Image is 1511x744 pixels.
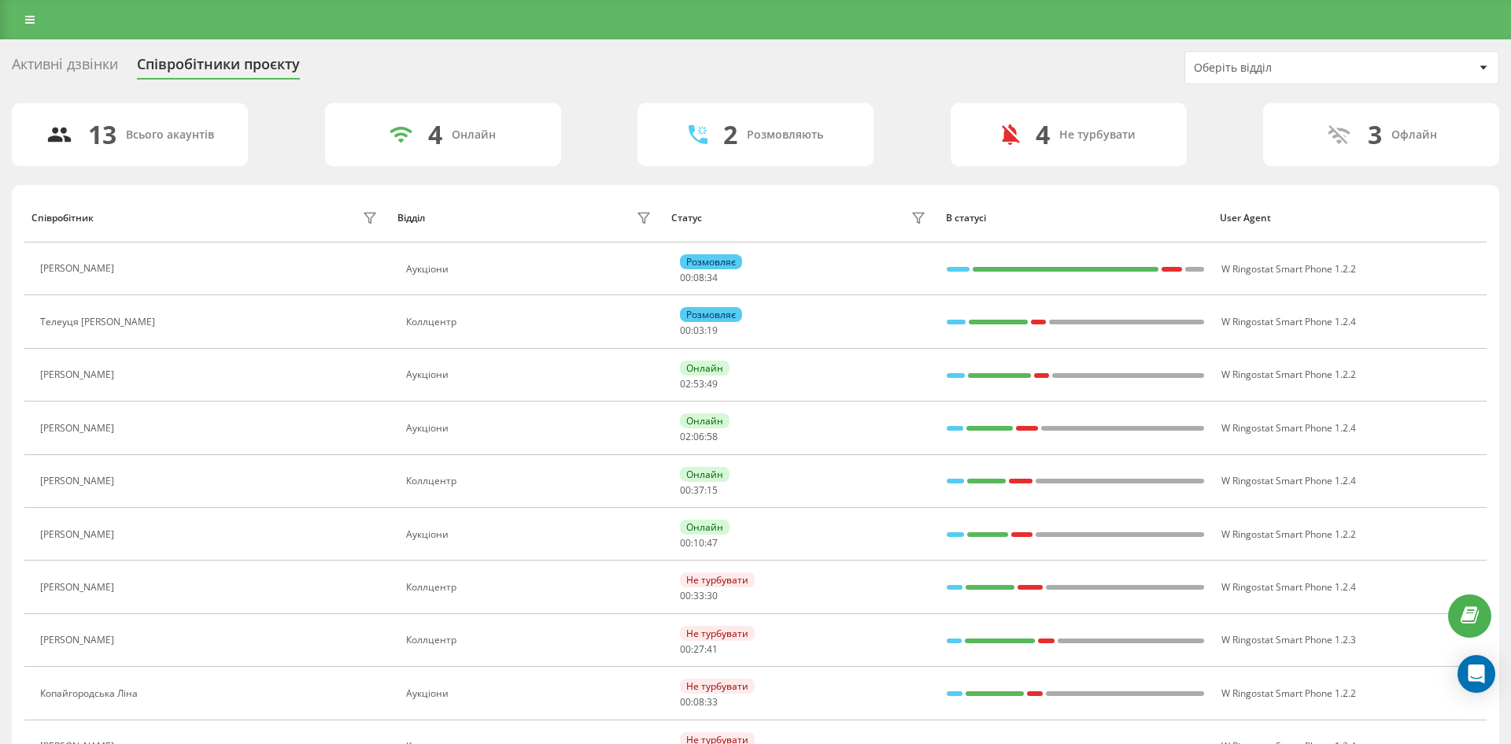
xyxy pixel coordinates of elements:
div: : : [680,431,718,442]
div: 4 [428,120,442,150]
div: : : [680,538,718,549]
span: 41 [707,642,718,656]
div: Телеуця [PERSON_NAME] [40,316,159,328]
span: 02 [680,430,691,443]
div: : : [680,379,718,390]
span: W Ringostat Smart Phone 1.2.2 [1221,262,1356,276]
div: Копайгородська Ліна [40,688,142,699]
div: : : [680,485,718,496]
div: 4 [1036,120,1050,150]
span: 33 [707,695,718,709]
div: Онлайн [680,467,730,482]
span: 49 [707,377,718,391]
div: Онлайн [680,520,730,535]
span: 00 [680,536,691,550]
div: Коллцентр [406,316,656,328]
div: Не турбувати [680,626,755,641]
div: Онлайн [680,361,730,376]
span: W Ringostat Smart Phone 1.2.4 [1221,421,1356,435]
div: Онлайн [452,128,496,142]
span: 34 [707,271,718,284]
div: Статус [671,213,702,224]
div: 2 [723,120,737,150]
div: Оберіть відділ [1194,61,1382,75]
div: Аукціони [406,264,656,275]
span: 00 [680,271,691,284]
div: В статусі [946,213,1206,224]
div: Відділ [397,213,425,224]
span: 00 [680,642,691,656]
span: 08 [693,695,704,709]
span: 27 [693,642,704,656]
div: User Agent [1220,213,1480,224]
span: 08 [693,271,704,284]
div: Всього акаунтів [126,128,214,142]
span: 47 [707,536,718,550]
div: : : [680,325,718,336]
div: Не турбувати [680,679,755,694]
span: 58 [707,430,718,443]
div: 13 [88,120,116,150]
div: : : [680,590,718,601]
span: 02 [680,377,691,391]
span: 30 [707,589,718,602]
div: [PERSON_NAME] [40,582,118,593]
span: W Ringostat Smart Phone 1.2.2 [1221,527,1356,541]
span: W Ringostat Smart Phone 1.2.2 [1221,368,1356,381]
div: [PERSON_NAME] [40,369,118,380]
span: 33 [693,589,704,602]
div: Open Intercom Messenger [1457,655,1495,693]
span: W Ringostat Smart Phone 1.2.4 [1221,580,1356,594]
span: W Ringostat Smart Phone 1.2.3 [1221,633,1356,646]
span: W Ringostat Smart Phone 1.2.4 [1221,315,1356,328]
div: Коллцентр [406,635,656,646]
span: 00 [680,483,691,497]
div: [PERSON_NAME] [40,423,118,434]
div: Коллцентр [406,476,656,487]
div: Аукціони [406,369,656,380]
div: Активні дзвінки [12,56,118,80]
span: 10 [693,536,704,550]
div: Коллцентр [406,582,656,593]
span: W Ringostat Smart Phone 1.2.4 [1221,474,1356,487]
span: 00 [680,695,691,709]
div: Аукціони [406,423,656,434]
div: [PERSON_NAME] [40,263,118,274]
span: W Ringostat Smart Phone 1.2.2 [1221,687,1356,700]
span: 37 [693,483,704,497]
div: Розмовляє [680,254,742,269]
div: Онлайн [680,413,730,428]
span: 00 [680,324,691,337]
div: 3 [1368,120,1382,150]
span: 03 [693,324,704,337]
div: [PERSON_NAME] [40,635,118,646]
div: Аукціони [406,529,656,540]
div: Не турбувати [680,572,755,587]
div: [PERSON_NAME] [40,476,118,487]
span: 15 [707,483,718,497]
div: [PERSON_NAME] [40,529,118,540]
span: 53 [693,377,704,391]
div: Розмовляють [747,128,823,142]
div: Співробітник [31,213,94,224]
span: 00 [680,589,691,602]
div: : : [680,272,718,283]
span: 19 [707,324,718,337]
div: : : [680,697,718,708]
div: Офлайн [1391,128,1437,142]
div: Аукціони [406,688,656,699]
div: : : [680,644,718,655]
span: 06 [693,430,704,443]
div: Співробітники проєкту [137,56,300,80]
div: Не турбувати [1059,128,1136,142]
div: Розмовляє [680,307,742,322]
